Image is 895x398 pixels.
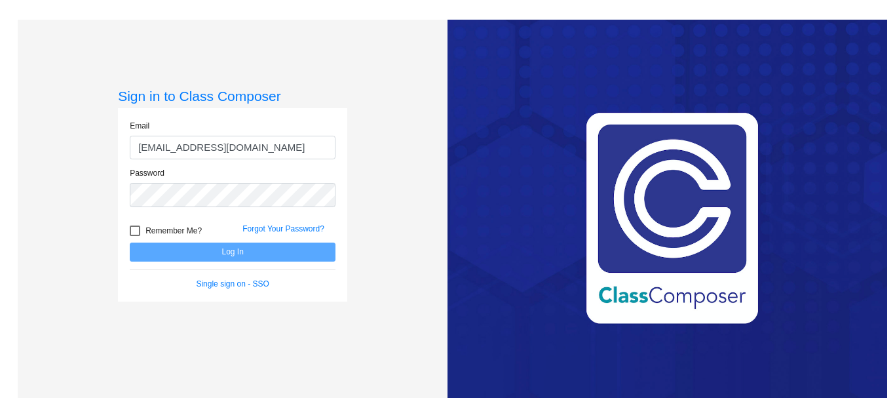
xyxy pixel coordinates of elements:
[196,279,269,289] a: Single sign on - SSO
[145,223,202,239] span: Remember Me?
[242,224,324,233] a: Forgot Your Password?
[130,167,164,179] label: Password
[118,88,347,104] h3: Sign in to Class Composer
[130,120,149,132] label: Email
[130,243,335,262] button: Log In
